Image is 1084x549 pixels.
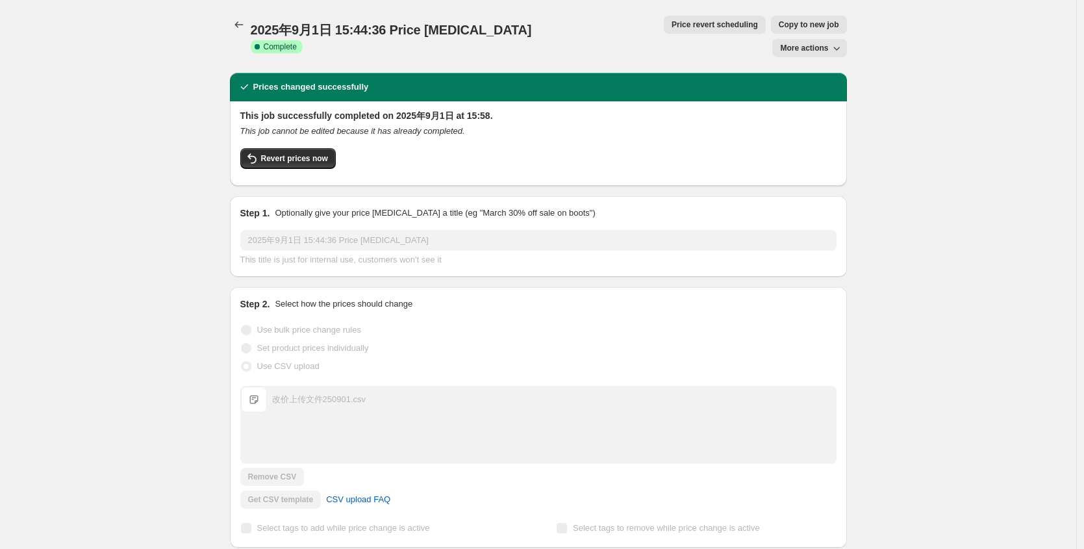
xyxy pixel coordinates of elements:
button: Price change jobs [230,16,248,34]
h2: Step 2. [240,298,270,311]
span: Set product prices individually [257,343,369,353]
i: This job cannot be edited because it has already completed. [240,126,465,136]
input: 30% off holiday sale [240,230,837,251]
span: Copy to new job [779,19,839,30]
a: CSV upload FAQ [318,489,398,510]
span: Revert prices now [261,153,328,164]
p: Optionally give your price [MEDICAL_DATA] a title (eg "March 30% off sale on boots") [275,207,595,220]
span: Complete [264,42,297,52]
p: Select how the prices should change [275,298,412,311]
span: Select tags to add while price change is active [257,523,430,533]
span: Select tags to remove while price change is active [573,523,760,533]
button: Revert prices now [240,148,336,169]
span: Price revert scheduling [672,19,758,30]
button: More actions [772,39,846,57]
h2: Step 1. [240,207,270,220]
h2: This job successfully completed on 2025年9月1日 at 15:58. [240,109,837,122]
div: 改价上传文件250901.csv [272,393,366,406]
span: Use CSV upload [257,361,320,371]
span: This title is just for internal use, customers won't see it [240,255,442,264]
button: Price revert scheduling [664,16,766,34]
h2: Prices changed successfully [253,81,369,94]
button: Copy to new job [771,16,847,34]
span: CSV upload FAQ [326,493,390,506]
span: 2025年9月1日 15:44:36 Price [MEDICAL_DATA] [251,23,532,37]
span: More actions [780,43,828,53]
span: Use bulk price change rules [257,325,361,335]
